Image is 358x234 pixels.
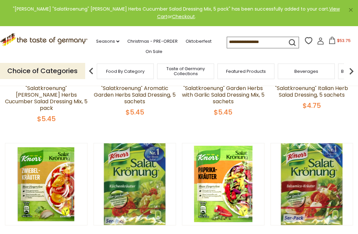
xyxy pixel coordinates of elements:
a: [PERSON_NAME] "Salatkroenung" Italian Herb Salad Dressing, 5 sachets [275,78,348,99]
a: [PERSON_NAME] "Salatkroenung" Aromatic Garden Herbs Salad Dressing, 5 sachets [94,78,176,105]
a: Christmas - PRE-ORDER [127,38,178,45]
a: Seasons [96,38,119,45]
a: × [349,8,353,12]
a: Featured Products [226,69,266,74]
img: previous arrow [85,65,98,78]
img: Knorr [271,143,353,225]
img: Knorr [94,143,176,225]
img: Knorr [182,143,264,225]
span: $5.45 [214,108,232,117]
img: Knorr [5,143,87,225]
button: $53.75 [326,37,354,47]
span: $53.75 [337,38,351,43]
a: Checkout [172,13,195,20]
a: [PERSON_NAME] "Salatkroenung" [PERSON_NAME] Herbs Cucumber Salad Dressing Mix, 5 pack [5,78,88,112]
span: $4.75 [303,101,321,110]
span: $5.45 [37,114,56,123]
img: next arrow [345,65,358,78]
a: On Sale [146,48,162,55]
a: Food By Category [106,69,145,74]
a: Oktoberfest [186,38,211,45]
a: [PERSON_NAME] "Salatkroenung" Garden Herbs with Garlic Salad Dressing Mix, 5 sachets [182,78,265,105]
span: $5.45 [126,108,144,117]
a: Beverages [294,69,318,74]
a: Taste of Germany Collections [159,66,212,76]
div: "[PERSON_NAME] "Salatkroenung" [PERSON_NAME] Herbs Cucumber Salad Dressing Mix, 5 pack" has been ... [5,5,347,21]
